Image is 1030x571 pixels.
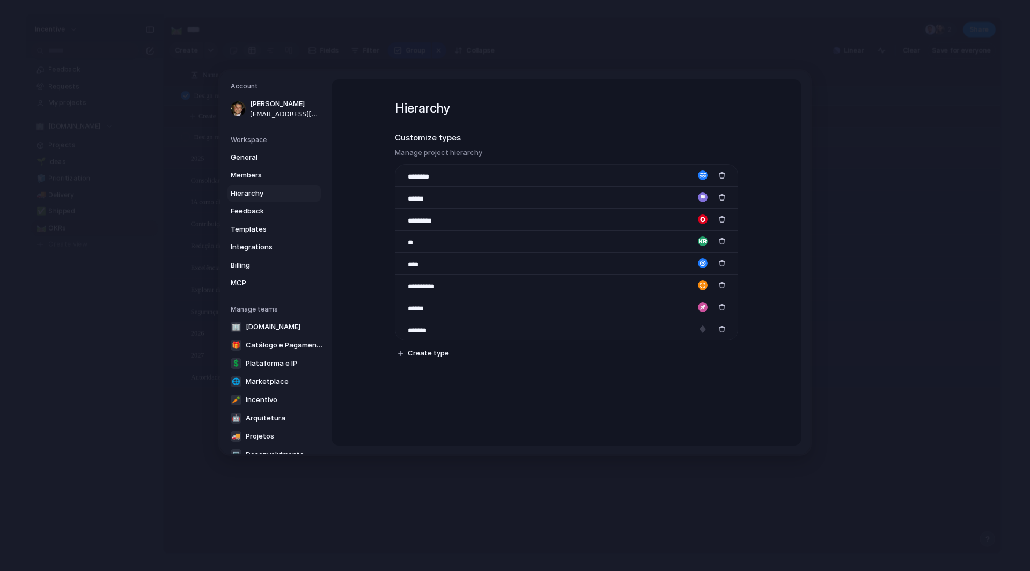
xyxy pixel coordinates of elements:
[231,376,241,387] div: 🌐
[231,81,321,91] h5: Account
[395,147,738,158] h3: Manage project hierarchy
[246,340,323,351] span: Catálogo e Pagamentos
[231,358,241,369] div: 💲
[231,224,299,235] span: Templates
[227,428,326,445] a: 🚚Projetos
[250,99,319,109] span: [PERSON_NAME]
[231,322,241,332] div: 🏢
[231,340,241,351] div: 🎁
[227,337,326,354] a: 🎁Catálogo e Pagamentos
[246,395,277,405] span: Incentivo
[231,260,299,271] span: Billing
[246,449,304,460] span: Desenvolvimento
[227,391,326,409] a: 🥕Incentivo
[227,355,326,372] a: 💲Plataforma e IP
[246,358,297,369] span: Plataforma e IP
[231,305,321,314] h5: Manage teams
[227,239,321,256] a: Integrations
[227,318,326,336] a: 🏢[DOMAIN_NAME]
[246,322,300,332] span: [DOMAIN_NAME]
[246,431,274,442] span: Projetos
[231,206,299,217] span: Feedback
[395,132,738,144] h2: Customize types
[231,278,299,288] span: MCP
[246,376,289,387] span: Marketplace
[227,410,326,427] a: 🤖Arquitetura
[231,431,241,442] div: 🚚
[231,395,241,405] div: 🥕
[231,152,299,163] span: General
[231,449,241,460] div: 💻
[227,221,321,238] a: Templates
[227,149,321,166] a: General
[250,109,319,119] span: [EMAIL_ADDRESS][DOMAIN_NAME]
[227,95,321,122] a: [PERSON_NAME][EMAIL_ADDRESS][DOMAIN_NAME]
[231,188,299,199] span: Hierarchy
[227,446,326,463] a: 💻Desenvolvimento
[231,170,299,181] span: Members
[246,413,285,424] span: Arquitetura
[231,413,241,424] div: 🤖
[227,203,321,220] a: Feedback
[231,135,321,145] h5: Workspace
[227,373,326,390] a: 🌐Marketplace
[394,346,453,361] button: Create type
[227,275,321,292] a: MCP
[227,185,321,202] a: Hierarchy
[231,242,299,253] span: Integrations
[227,257,321,274] a: Billing
[227,167,321,184] a: Members
[408,348,449,359] span: Create type
[395,99,738,118] h1: Hierarchy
